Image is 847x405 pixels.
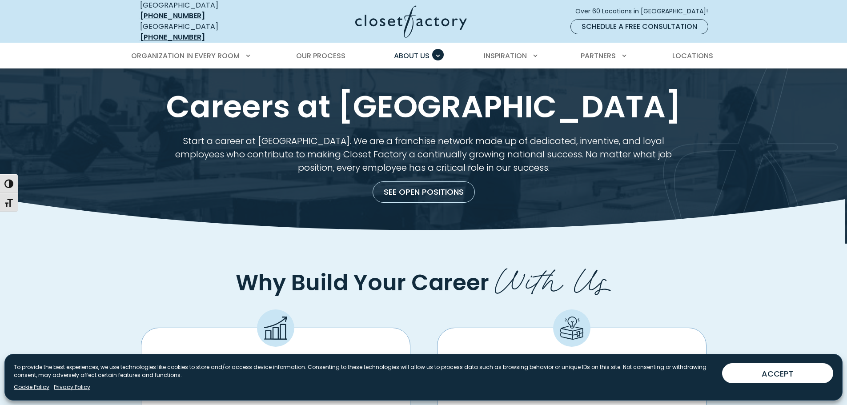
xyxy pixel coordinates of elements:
button: ACCEPT [722,363,833,383]
nav: Primary Menu [125,44,723,68]
a: Privacy Policy [54,383,90,391]
a: Schedule a Free Consultation [570,19,708,34]
a: Cookie Policy [14,383,49,391]
div: [GEOGRAPHIC_DATA] [140,21,269,43]
span: Partners [581,51,616,61]
p: To provide the best experiences, we use technologies like cookies to store and/or access device i... [14,363,715,379]
span: Over 60 Locations in [GEOGRAPHIC_DATA]! [575,7,715,16]
h1: Careers at [GEOGRAPHIC_DATA] [138,90,709,124]
span: About Us [394,51,430,61]
img: Closet Factory Logo [355,5,467,38]
span: Organization in Every Room [131,51,240,61]
a: [PHONE_NUMBER] [140,11,205,21]
a: See Open Positions [373,181,475,203]
span: With Us [495,253,611,301]
a: Over 60 Locations in [GEOGRAPHIC_DATA]! [575,4,715,19]
a: [PHONE_NUMBER] [140,32,205,42]
p: Start a career at [GEOGRAPHIC_DATA]. We are a franchise network made up of dedicated, inventive, ... [162,134,685,174]
span: Our Process [296,51,345,61]
span: Inspiration [484,51,527,61]
span: Why Build Your Career [236,267,489,298]
span: Locations [672,51,713,61]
